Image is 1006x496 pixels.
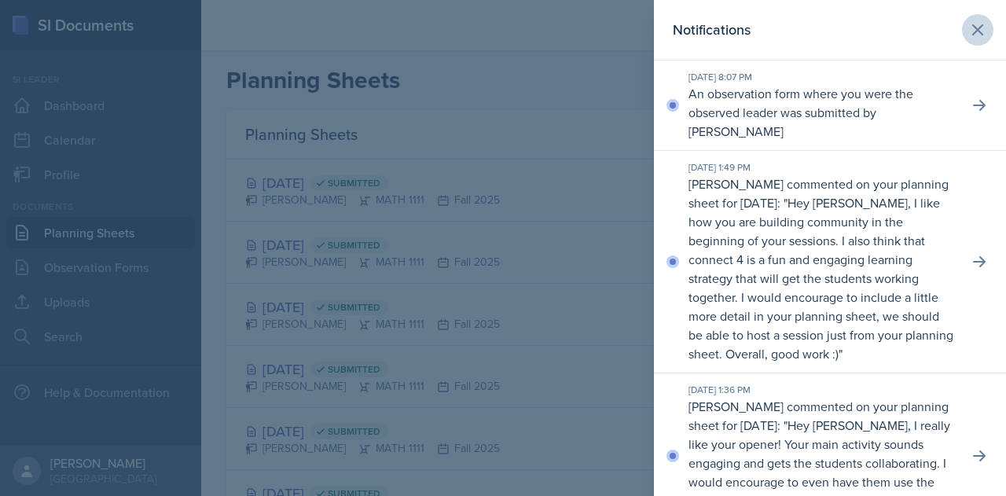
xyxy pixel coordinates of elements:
p: Hey [PERSON_NAME], I like how you are building community in the beginning of your sessions. I als... [688,194,953,362]
div: [DATE] 8:07 PM [688,70,956,84]
div: [DATE] 1:36 PM [688,383,956,397]
h2: Notifications [673,19,751,41]
p: [PERSON_NAME] commented on your planning sheet for [DATE]: " " [688,175,956,363]
div: [DATE] 1:49 PM [688,160,956,175]
p: An observation form where you were the observed leader was submitted by [PERSON_NAME] [688,84,956,141]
